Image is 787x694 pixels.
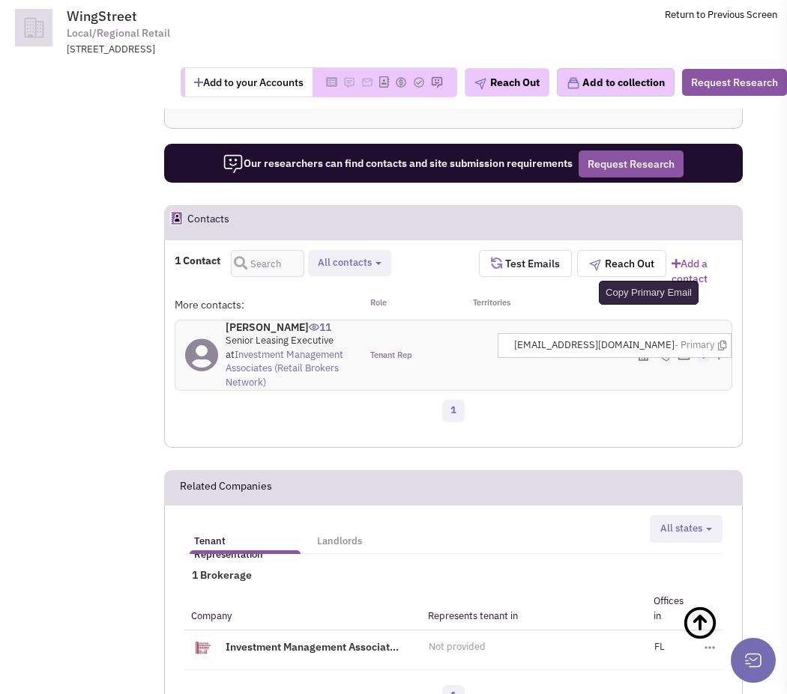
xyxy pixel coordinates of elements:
[682,590,757,687] a: Back To Top
[310,520,370,550] a: Landlords
[187,206,229,239] h2: Contacts
[318,256,372,269] span: All contacts
[226,320,351,334] h4: [PERSON_NAME]
[194,535,296,561] h5: Tenant Representation
[656,521,717,537] button: All states
[429,640,486,653] span: Not provided
[67,43,458,57] div: [STREET_ADDRESS]
[682,69,787,96] button: Request Research
[395,76,407,88] img: Please add to your accounts
[226,348,343,389] span: at
[589,259,601,271] img: plane.png
[317,535,362,548] h5: Landlords
[675,338,714,353] span: - Primary
[647,588,697,630] th: Offices in
[67,25,170,41] span: Local/Regional Retail
[343,76,355,88] img: Please add to your accounts
[226,348,343,389] a: Investment Management Associates (Retail Brokers Network)
[665,8,777,21] a: Return to Previous Screen
[431,76,443,88] img: Please add to your accounts
[309,323,319,331] img: icon-UserInteraction.png
[370,350,412,362] span: Tenant Rep
[180,471,272,504] h2: Related Companies
[226,639,399,653] a: Investment Management Associat...
[474,78,486,90] img: plane.png
[184,568,252,582] span: 1 Brokerage
[514,338,726,353] span: [EMAIL_ADDRESS][DOMAIN_NAME]
[231,250,304,277] input: Search
[175,254,220,267] h4: 1 Contact
[465,68,549,97] button: Reach Out
[577,250,666,277] button: Reach Out
[579,150,684,177] button: Request Research
[184,588,421,630] th: Company
[421,588,647,630] th: Represents tenant in
[187,520,304,550] a: Tenant Representation
[223,153,244,174] img: icon-researcher-20.png
[442,400,465,422] a: 1
[502,257,560,270] span: Test Emails
[223,156,573,170] span: Our researchers can find contacts and site submission requirements
[654,640,665,653] span: FL
[67,7,137,25] span: WingStreet
[361,297,453,312] div: Role
[361,76,373,88] img: Please add to your accounts
[226,334,334,347] span: Senior Leasing Executive
[660,522,702,535] span: All states
[313,255,386,271] button: All contacts
[599,281,699,305] div: Copy Primary Email
[413,76,425,88] img: Please add to your accounts
[567,76,580,90] img: icon-collection-lavender.png
[672,256,732,286] a: Add a contact
[479,250,572,277] button: Test Emails
[175,297,361,312] div: More contacts:
[309,309,331,334] span: 11
[10,9,58,46] img: icon-default-company.png
[453,297,546,312] div: Territories
[185,68,313,97] button: Add to your Accounts
[557,68,675,97] button: Add to collection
